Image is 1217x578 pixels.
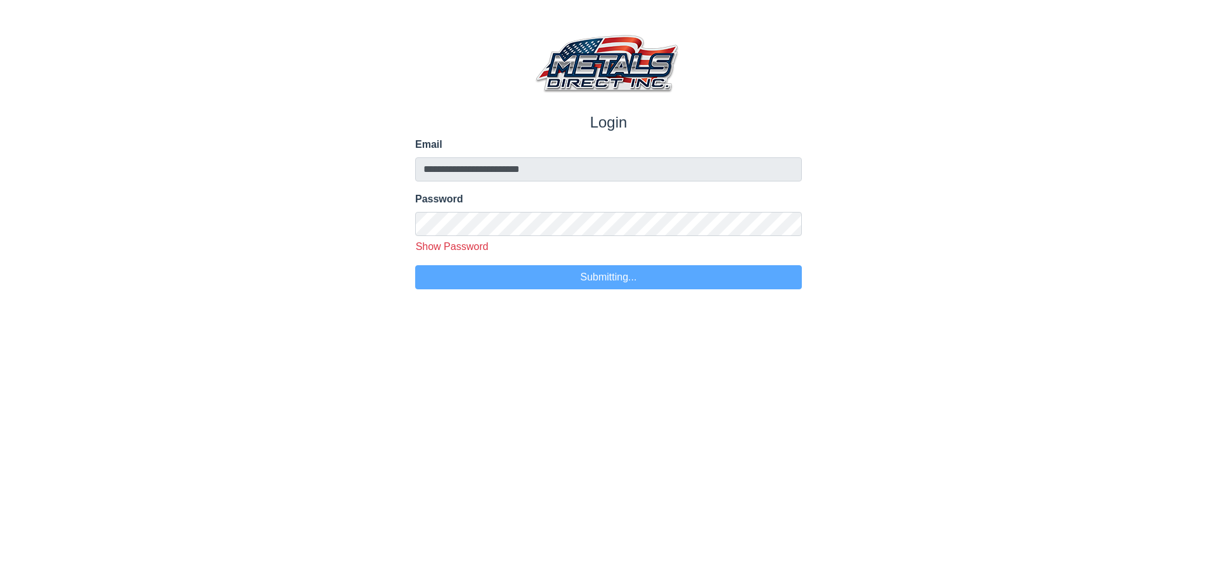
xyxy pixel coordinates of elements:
h1: Login [415,114,802,132]
span: Submitting... [581,272,637,282]
label: Email [415,137,802,152]
span: Show Password [416,241,489,252]
button: Show Password [411,239,493,255]
button: Submitting... [415,265,802,289]
label: Password [415,192,802,207]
